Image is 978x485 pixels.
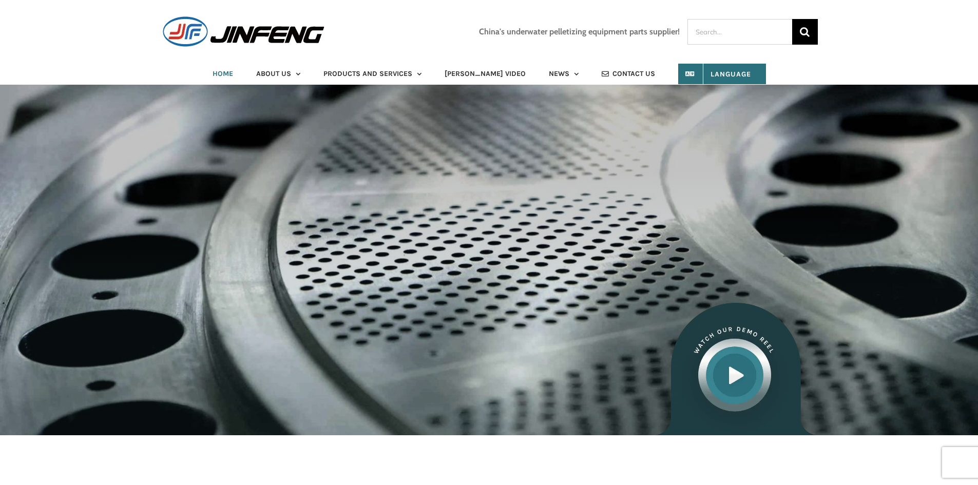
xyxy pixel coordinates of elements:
a: HOME [213,64,233,84]
a: CONTACT US [602,64,655,84]
img: JINFENG Logo [161,15,327,48]
a: ABOUT US [256,64,300,84]
span: ABOUT US [256,70,291,77]
span: HOME [213,70,233,77]
span: [PERSON_NAME] VIDEO [445,70,526,77]
a: PRODUCTS AND SERVICES [323,64,421,84]
span: NEWS [549,70,569,77]
nav: Main Menu [161,64,818,84]
span: Language [693,70,751,79]
a: [PERSON_NAME] VIDEO [445,64,526,84]
h3: China's underwater pelletizing equipment parts supplier! [479,27,680,36]
a: NEWS [549,64,579,84]
span: CONTACT US [612,70,655,77]
input: Search [792,19,818,45]
input: Search... [687,19,792,45]
span: PRODUCTS AND SERVICES [323,70,412,77]
a: landscaper-watch-video-button [654,301,818,314]
img: landscaper-watch-video-button [654,303,818,435]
